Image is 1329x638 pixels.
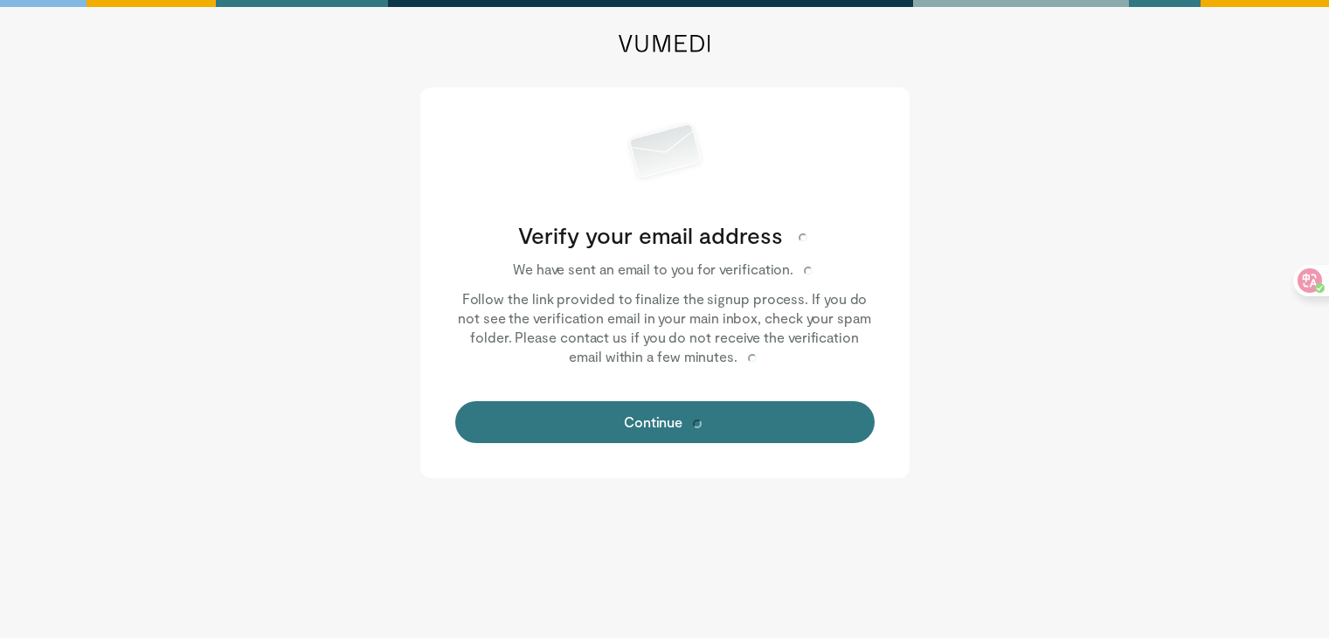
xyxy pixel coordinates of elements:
[455,401,875,443] button: Continue
[455,289,875,366] p: Follow the link provided to finalize the signup process. If you do not see the verification email...
[455,221,875,249] h3: Verify your email address
[455,260,875,279] p: We have sent an email to you for verification.
[617,122,712,182] img: Email
[624,413,705,430] span: Continue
